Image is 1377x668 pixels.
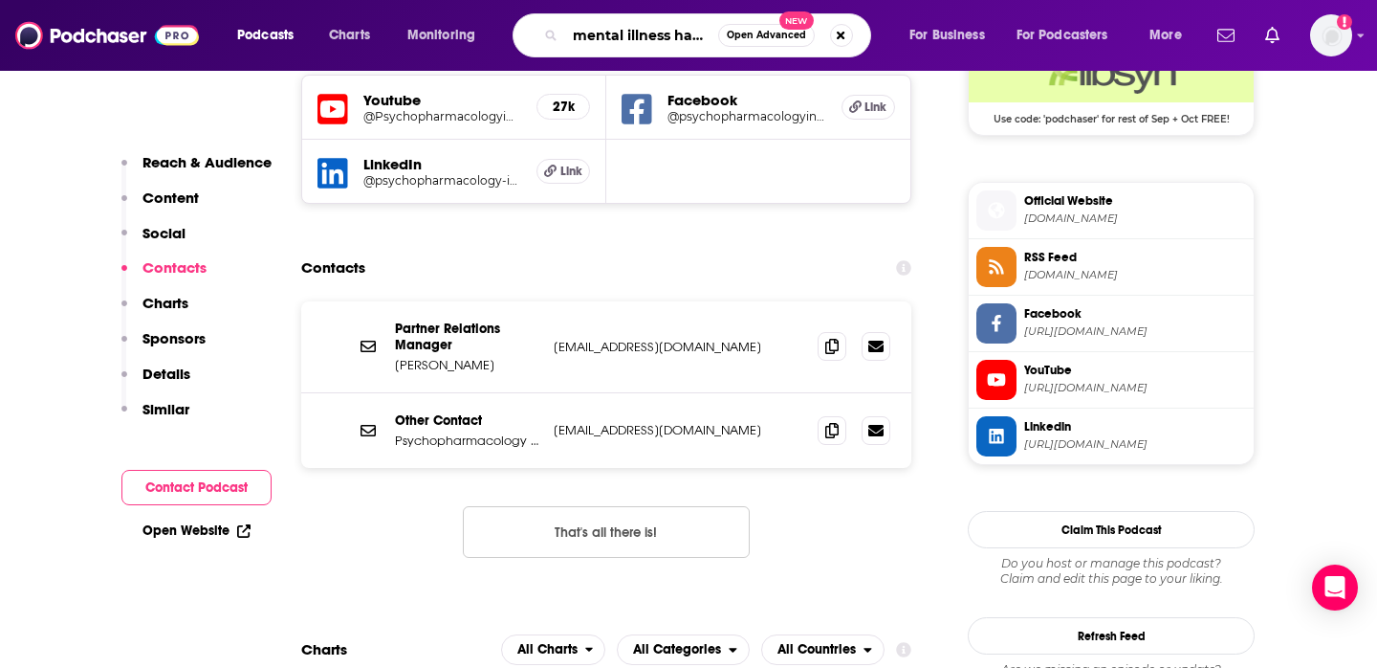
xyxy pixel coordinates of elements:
span: https://www.linkedin.com/company/psychopharmacology-institute/ [1024,437,1246,452]
span: https://www.youtube.com/@Psychopharmacologyinstitute [1024,381,1246,395]
p: Partner Relations Manager [395,321,538,353]
button: Details [121,365,190,400]
a: Show notifications dropdown [1257,19,1287,52]
button: Sponsors [121,329,206,365]
a: YouTube[URL][DOMAIN_NAME] [976,360,1246,400]
a: Link [841,95,895,120]
h2: Contacts [301,250,365,286]
h2: Charts [301,640,347,658]
p: Reach & Audience [142,153,272,171]
span: Use code: 'podchaser' for rest of Sep + Oct FREE! [969,102,1254,125]
button: Contact Podcast [121,470,272,505]
button: open menu [501,635,606,665]
h2: Categories [617,635,750,665]
span: New [779,11,814,30]
a: @psychopharmacologyinstitute [667,109,826,123]
h2: Platforms [501,635,606,665]
button: open menu [896,20,1009,51]
h5: 27k [553,99,574,115]
span: Podcasts [237,22,294,49]
a: Official Website[DOMAIN_NAME] [976,190,1246,231]
button: Content [121,189,199,224]
p: [EMAIL_ADDRESS][DOMAIN_NAME] [554,422,802,438]
h5: Facebook [667,91,826,109]
p: Psychopharmacology Institute [395,433,538,449]
span: For Business [909,22,985,49]
a: Linkedin[URL][DOMAIN_NAME] [976,416,1246,456]
a: RSS Feed[DOMAIN_NAME] [976,247,1246,287]
h5: Youtube [363,91,521,109]
button: open menu [761,635,885,665]
p: Social [142,224,186,242]
p: Similar [142,400,189,418]
span: Logged in as EvolveMKD [1310,14,1352,56]
span: All Charts [517,643,578,657]
p: [PERSON_NAME] [395,357,538,373]
a: Open Website [142,523,251,539]
span: All Countries [777,643,856,657]
img: Podchaser - Follow, Share and Rate Podcasts [15,17,199,54]
p: Content [142,189,199,207]
div: Search podcasts, credits, & more... [531,13,889,57]
input: Search podcasts, credits, & more... [565,20,718,51]
a: @psychopharmacology-institute/ [363,173,521,188]
span: Do you host or manage this podcast? [968,556,1255,571]
span: Facebook [1024,305,1246,323]
p: Contacts [142,258,207,277]
span: psychopharmacology.libsyn.com [1024,268,1246,282]
button: open menu [1136,20,1206,51]
button: Social [121,224,186,259]
span: psychopharmacologyinstitute.com [1024,212,1246,226]
span: For Podcasters [1016,22,1108,49]
span: Link [560,164,582,179]
span: Open Advanced [727,31,806,40]
span: YouTube [1024,362,1246,379]
button: Charts [121,294,188,329]
span: RSS Feed [1024,249,1246,266]
button: Refresh Feed [968,617,1255,655]
svg: Add a profile image [1337,14,1352,30]
a: Show notifications dropdown [1210,19,1242,52]
button: open menu [1004,20,1136,51]
button: Contacts [121,258,207,294]
span: Charts [329,22,370,49]
button: Nothing here. [463,506,750,558]
p: Sponsors [142,329,206,347]
button: open menu [617,635,750,665]
button: open menu [224,20,318,51]
a: @Psychopharmacologyinstitute [363,109,521,123]
div: Open Intercom Messenger [1312,565,1358,611]
p: [EMAIL_ADDRESS][DOMAIN_NAME] [554,339,802,355]
span: All Categories [633,643,721,657]
button: Reach & Audience [121,153,272,189]
p: Details [142,365,190,383]
span: Official Website [1024,192,1246,210]
button: Open AdvancedNew [718,24,815,47]
img: Libsyn Deal: Use code: 'podchaser' for rest of Sep + Oct FREE! [969,45,1254,102]
button: Show profile menu [1310,14,1352,56]
div: Claim and edit this page to your liking. [968,556,1255,587]
button: Similar [121,400,189,435]
a: Charts [317,20,382,51]
img: User Profile [1310,14,1352,56]
span: https://www.facebook.com/psychopharmacologyinstitute [1024,324,1246,339]
a: Link [536,159,590,184]
span: Link [864,100,886,115]
p: Charts [142,294,188,312]
p: Other Contact [395,412,538,429]
span: More [1149,22,1182,49]
a: Libsyn Deal: Use code: 'podchaser' for rest of Sep + Oct FREE! [969,45,1254,123]
h5: LinkedIn [363,155,521,173]
h2: Countries [761,635,885,665]
button: Claim This Podcast [968,511,1255,548]
a: Facebook[URL][DOMAIN_NAME] [976,303,1246,344]
button: open menu [394,20,500,51]
span: Monitoring [407,22,475,49]
span: Linkedin [1024,418,1246,435]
